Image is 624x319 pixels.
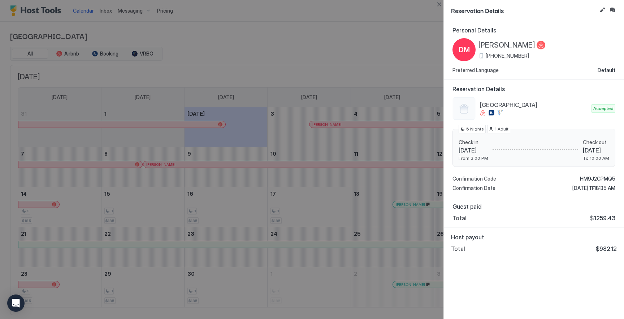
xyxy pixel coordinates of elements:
span: From 3:00 PM [459,155,488,161]
span: Total [452,214,467,222]
div: Open Intercom Messenger [7,294,25,312]
span: Reservation Details [451,6,597,15]
button: Edit reservation [598,6,607,14]
span: [DATE] 11:18:35 AM [572,185,615,191]
span: Personal Details [452,27,615,34]
span: Confirmation Date [452,185,495,191]
span: $1259.43 [590,214,615,222]
span: [DATE] [583,147,609,154]
span: Preferred Language [452,67,499,74]
span: HM9J2CPMQ5 [580,176,615,182]
span: Total [451,245,465,252]
span: [GEOGRAPHIC_DATA] [480,101,589,108]
span: Check in [459,139,488,146]
span: DM [459,44,470,55]
button: Inbox [608,6,617,14]
span: Check out [583,139,609,146]
span: Host payout [451,234,617,241]
span: Accepted [593,105,614,112]
span: Default [598,67,615,74]
span: $982.12 [596,245,617,252]
span: [PERSON_NAME] [478,41,535,50]
span: Guest paid [452,203,615,210]
span: To 10:00 AM [583,155,609,161]
span: 1 Adult [495,126,508,132]
span: Reservation Details [452,85,615,93]
span: 5 Nights [466,126,484,132]
span: Confirmation Code [452,176,496,182]
span: [DATE] [459,147,488,154]
span: [PHONE_NUMBER] [486,53,529,59]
